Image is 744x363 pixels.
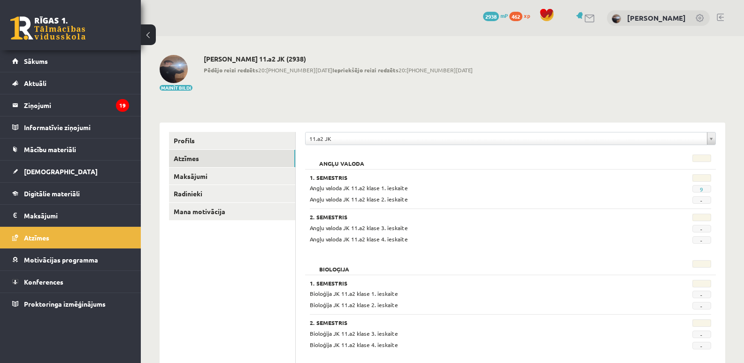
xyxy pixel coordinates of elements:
h2: Bioloģija [310,260,359,270]
a: Mācību materiāli [12,139,129,160]
span: mP [500,12,508,19]
a: Proktoringa izmēģinājums [12,293,129,315]
a: [PERSON_NAME] [627,13,686,23]
a: Maksājumi [12,205,129,226]
span: Atzīmes [24,233,49,242]
h3: 1. Semestris [310,280,642,286]
legend: Informatīvie ziņojumi [24,116,129,138]
span: - [692,302,711,309]
button: Mainīt bildi [160,85,192,91]
img: Mikus Pavlauskis [612,14,621,23]
span: Bioloģija JK 11.a2 klase 2. ieskaite [310,301,398,309]
a: Atzīmes [169,150,295,167]
a: Profils [169,132,295,149]
span: Angļu valoda JK 11.a2 klase 1. ieskaite [310,184,408,192]
a: Aktuāli [12,72,129,94]
a: 2938 mP [483,12,508,19]
span: 11.a2 JK [309,132,703,145]
a: Atzīmes [12,227,129,248]
a: Informatīvie ziņojumi [12,116,129,138]
span: - [692,196,711,204]
span: 2938 [483,12,499,21]
span: Mācību materiāli [24,145,76,154]
h2: Angļu valoda [310,154,374,164]
a: 462 xp [509,12,535,19]
a: Maksājumi [169,168,295,185]
span: 20:[PHONE_NUMBER][DATE] 20:[PHONE_NUMBER][DATE] [204,66,473,74]
a: 9 [700,185,703,193]
span: Proktoringa izmēģinājums [24,300,106,308]
span: [DEMOGRAPHIC_DATA] [24,167,98,176]
h3: 2. Semestris [310,214,642,220]
span: Bioloģija JK 11.a2 klase 4. ieskaite [310,341,398,348]
span: Bioloģija JK 11.a2 klase 3. ieskaite [310,330,398,337]
span: xp [524,12,530,19]
a: Rīgas 1. Tālmācības vidusskola [10,16,85,40]
span: 462 [509,12,522,21]
h2: [PERSON_NAME] 11.a2 JK (2938) [204,55,473,63]
a: Mana motivācija [169,203,295,220]
a: Konferences [12,271,129,293]
span: Aktuāli [24,79,46,87]
a: Ziņojumi19 [12,94,129,116]
span: - [692,342,711,349]
span: - [692,225,711,232]
a: Digitālie materiāli [12,183,129,204]
a: Motivācijas programma [12,249,129,270]
span: Digitālie materiāli [24,189,80,198]
h3: 2. Semestris [310,319,642,326]
b: Pēdējo reizi redzēts [204,66,258,74]
legend: Ziņojumi [24,94,129,116]
legend: Maksājumi [24,205,129,226]
span: Konferences [24,278,63,286]
span: Angļu valoda JK 11.a2 klase 3. ieskaite [310,224,408,232]
span: - [692,291,711,298]
a: [DEMOGRAPHIC_DATA] [12,161,129,182]
a: Sākums [12,50,129,72]
h3: 1. Semestris [310,174,642,181]
img: Mikus Pavlauskis [160,55,188,83]
a: 11.a2 JK [306,132,715,145]
span: - [692,331,711,338]
span: Sākums [24,57,48,65]
span: - [692,236,711,244]
i: 19 [116,99,129,112]
span: Angļu valoda JK 11.a2 klase 2. ieskaite [310,195,408,203]
span: Bioloģija JK 11.a2 klase 1. ieskaite [310,290,398,297]
a: Radinieki [169,185,295,202]
b: Iepriekšējo reizi redzēts [332,66,399,74]
span: Angļu valoda JK 11.a2 klase 4. ieskaite [310,235,408,243]
span: Motivācijas programma [24,255,98,264]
